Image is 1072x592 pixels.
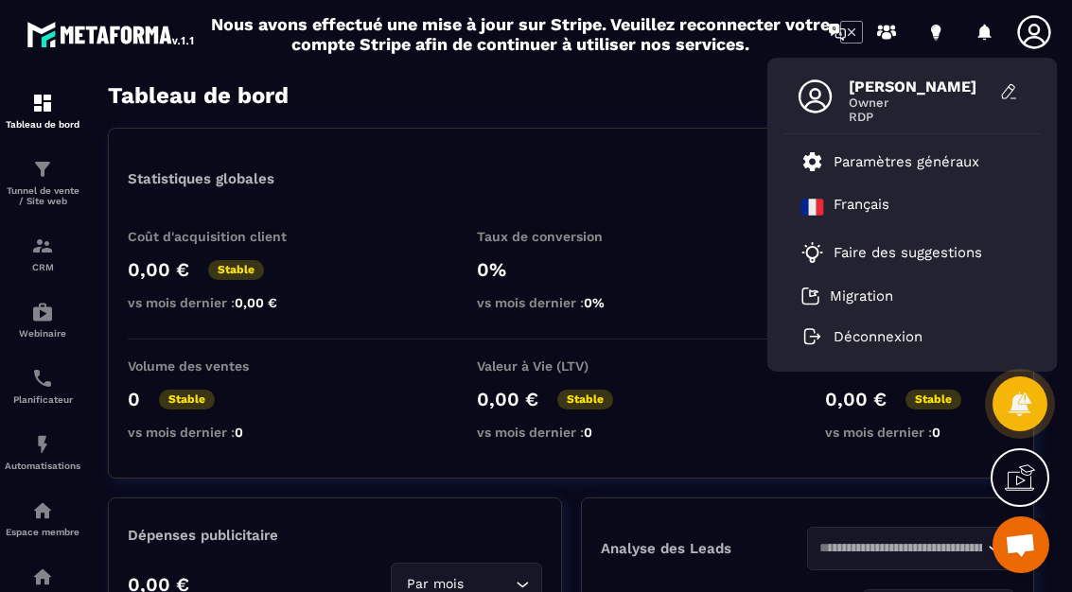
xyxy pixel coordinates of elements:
[5,394,80,405] p: Planificateur
[825,425,1014,440] p: vs mois dernier :
[477,229,666,244] p: Taux de conversion
[31,499,54,522] img: automations
[5,78,80,144] a: formationformationTableau de bord
[801,241,1000,264] a: Faire des suggestions
[5,353,80,419] a: schedulerschedulerPlanificateur
[5,328,80,339] p: Webinaire
[5,220,80,287] a: formationformationCRM
[834,196,889,218] p: Français
[477,358,666,374] p: Valeur à Vie (LTV)
[31,235,54,257] img: formation
[31,158,54,181] img: formation
[159,390,215,409] p: Stable
[825,388,887,410] p: 0,00 €
[5,527,80,537] p: Espace membre
[128,229,317,244] p: Coût d'acquisition client
[932,425,940,440] span: 0
[128,258,189,281] p: 0,00 €
[31,367,54,390] img: scheduler
[849,110,991,124] span: RDP
[557,390,613,409] p: Stable
[235,425,243,440] span: 0
[801,287,893,305] a: Migration
[5,185,80,206] p: Tunnel de vente / Site web
[5,419,80,485] a: automationsautomationsAutomatisations
[5,461,80,471] p: Automatisations
[31,92,54,114] img: formation
[477,258,666,281] p: 0%
[31,566,54,588] img: social-network
[5,119,80,130] p: Tableau de bord
[128,388,140,410] p: 0
[208,260,264,280] p: Stable
[834,153,979,170] p: Paramètres généraux
[584,425,592,440] span: 0
[31,433,54,456] img: automations
[819,538,983,559] input: Search for option
[128,527,542,544] p: Dépenses publicitaire
[849,78,991,96] span: [PERSON_NAME]
[210,14,831,54] h2: Nous avons effectué une mise à jour sur Stripe. Veuillez reconnecter votre compte Stripe afin de ...
[584,295,605,310] span: 0%
[993,516,1049,573] a: Ouvrir le chat
[801,150,979,173] a: Paramètres généraux
[5,287,80,353] a: automationsautomationsWebinaire
[849,96,991,110] span: Owner
[128,170,274,187] p: Statistiques globales
[477,425,666,440] p: vs mois dernier :
[31,301,54,323] img: automations
[601,540,808,557] p: Analyse des Leads
[5,262,80,272] p: CRM
[5,485,80,551] a: automationsautomationsEspace membre
[905,390,961,409] p: Stable
[5,144,80,220] a: formationformationTunnel de vente / Site web
[26,17,197,51] img: logo
[830,287,893,305] p: Migration
[834,328,923,345] p: Déconnexion
[128,358,317,374] p: Volume des ventes
[834,244,982,261] p: Faire des suggestions
[807,527,1014,570] div: Search for option
[108,82,289,109] h3: Tableau de bord
[477,388,538,410] p: 0,00 €
[128,425,317,440] p: vs mois dernier :
[477,295,666,310] p: vs mois dernier :
[235,295,277,310] span: 0,00 €
[128,295,317,310] p: vs mois dernier :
